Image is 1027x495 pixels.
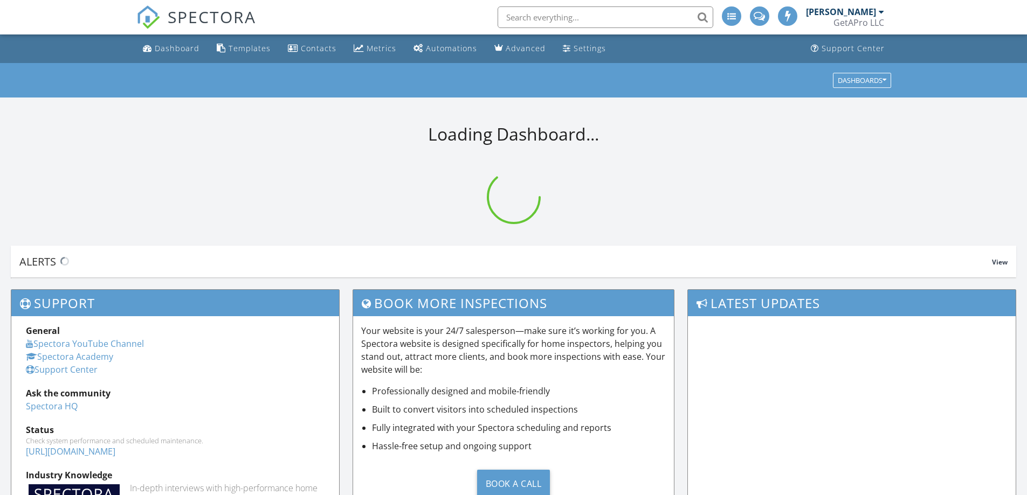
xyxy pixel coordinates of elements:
[168,5,256,28] span: SPECTORA
[26,325,60,337] strong: General
[574,43,606,53] div: Settings
[372,385,666,398] li: Professionally designed and mobile-friendly
[490,39,550,59] a: Advanced
[349,39,401,59] a: Metrics
[26,351,113,362] a: Spectora Academy
[26,364,98,375] a: Support Center
[806,6,876,17] div: [PERSON_NAME]
[807,39,889,59] a: Support Center
[26,469,325,482] div: Industry Knowledge
[361,324,666,376] p: Your website is your 24/7 salesperson—make sure it’s working for you. A Spectora website is desig...
[559,39,610,59] a: Settings
[155,43,199,53] div: Dashboard
[19,254,992,269] div: Alerts
[26,445,115,457] a: [URL][DOMAIN_NAME]
[992,257,1008,267] span: View
[301,43,336,53] div: Contacts
[26,338,144,350] a: Spectora YouTube Channel
[11,290,339,316] h3: Support
[409,39,481,59] a: Automations (Advanced)
[688,290,1016,316] h3: Latest Updates
[26,387,325,400] div: Ask the community
[284,39,341,59] a: Contacts
[367,43,396,53] div: Metrics
[136,5,160,29] img: The Best Home Inspection Software - Spectora
[139,39,204,59] a: Dashboard
[26,436,325,445] div: Check system performance and scheduled maintenance.
[838,76,886,84] div: Dashboards
[353,290,674,316] h3: Book More Inspections
[506,43,546,53] div: Advanced
[372,403,666,416] li: Built to convert visitors into scheduled inspections
[212,39,275,59] a: Templates
[426,43,477,53] div: Automations
[372,440,666,452] li: Hassle-free setup and ongoing support
[833,73,891,88] button: Dashboards
[833,17,884,28] div: GetAPro LLC
[822,43,885,53] div: Support Center
[136,15,256,37] a: SPECTORA
[26,400,78,412] a: Spectora HQ
[498,6,713,28] input: Search everything...
[229,43,271,53] div: Templates
[372,421,666,434] li: Fully integrated with your Spectora scheduling and reports
[26,423,325,436] div: Status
